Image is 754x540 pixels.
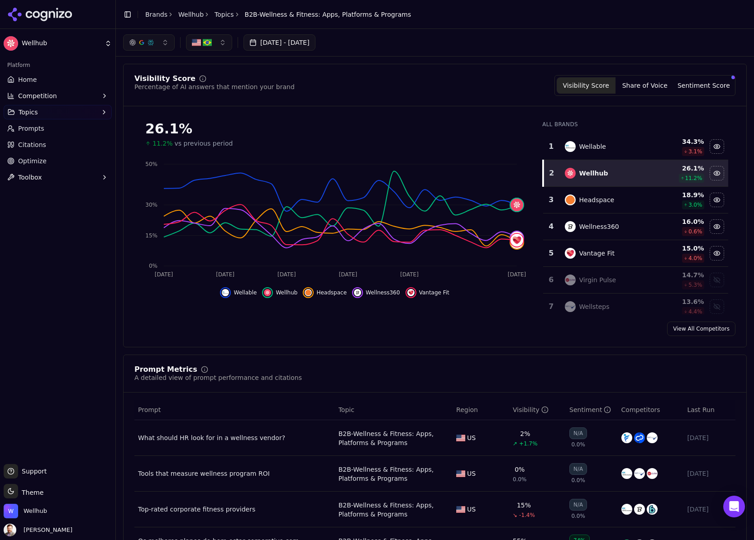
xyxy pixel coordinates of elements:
div: A detailed view of prompt performance and citations [134,373,302,382]
a: Brands [145,11,167,18]
img: Wellhub [4,36,18,51]
div: 5 [547,248,555,259]
tspan: [DATE] [277,271,296,278]
span: 4.4 % [688,308,702,315]
div: 6 [547,275,555,285]
img: headspace [565,194,576,205]
span: 4.0 % [688,255,702,262]
button: Hide wellable data [710,139,724,154]
span: Region [456,405,478,414]
tspan: [DATE] [216,271,234,278]
img: US flag [456,470,465,477]
span: Prompt [138,405,161,414]
button: Hide headspace data [303,287,347,298]
img: virgin pulse [647,468,658,479]
span: Wellhub [276,289,297,296]
div: Wellable [579,142,606,151]
tspan: [DATE] [155,271,173,278]
span: [PERSON_NAME] [20,526,72,534]
div: Wellhub [579,169,608,178]
div: B2B-Wellness & Fitness: Apps, Platforms & Programs [339,501,449,519]
span: Theme [18,489,43,496]
span: Wellable [234,289,257,296]
button: Share of Voice [616,77,674,94]
span: Wellness360 [366,289,400,296]
button: Hide headspace data [710,193,724,207]
button: Hide wellable data [220,287,257,298]
img: wellness360 [354,289,361,296]
div: 26.1% [145,121,524,137]
div: 14.7 % [657,270,704,279]
button: Open organization switcher [4,504,47,518]
button: Show wellsteps data [710,299,724,314]
div: Tools that measure wellness program ROI [138,469,331,478]
span: Competition [18,91,57,100]
span: 0.6 % [688,228,702,235]
div: [DATE] [687,469,732,478]
button: Sentiment Score [674,77,733,94]
img: wellable [621,468,632,479]
span: Last Run [687,405,714,414]
a: View All Competitors [667,322,735,336]
img: BR [203,38,212,47]
img: classpass [634,432,645,443]
div: Visibility Score [134,75,196,82]
span: Wellhub [24,507,47,515]
img: virgin pulse [565,275,576,285]
img: wellsteps [647,432,658,443]
tr: 3headspaceHeadspace18.9%3.0%Hide headspace data [543,187,728,213]
tr: 5vantage fitVantage Fit15.0%4.0%Hide vantage fit data [543,240,728,267]
img: wellsteps [565,301,576,312]
button: Visibility Score [557,77,616,94]
div: 16.0 % [657,217,704,226]
span: 0.0% [571,512,585,520]
button: Hide wellhub data [710,166,724,180]
button: Show virgin pulse data [710,273,724,287]
span: Vantage Fit [419,289,449,296]
a: Top-rated corporate fitness providers [138,505,331,514]
img: wellness360 [565,221,576,232]
span: ↗ [513,440,517,447]
div: Vantage Fit [579,249,615,258]
button: Toolbox [4,170,112,185]
img: headspace [305,289,312,296]
div: 2% [520,429,530,438]
th: Prompt [134,400,335,420]
a: B2B-Wellness & Fitness: Apps, Platforms & Programs [339,429,449,447]
div: 13.6 % [657,297,704,306]
img: wellhub [264,289,271,296]
div: N/A [569,499,587,511]
tspan: [DATE] [400,271,419,278]
img: Wellhub [4,504,18,518]
div: 7 [547,301,555,312]
tr: 7wellstepsWellsteps13.6%4.4%Show wellsteps data [543,294,728,320]
span: -1.4% [519,512,535,519]
button: [DATE] - [DATE] [243,34,315,51]
a: Home [4,72,112,87]
span: Citations [18,140,46,149]
th: Topic [335,400,453,420]
tspan: 15% [145,232,157,239]
img: wellhub [565,168,576,179]
span: 0.0% [513,476,527,483]
div: 15% [517,501,531,510]
div: Wellsteps [579,302,610,311]
span: US [467,469,476,478]
button: Topics [4,105,112,119]
div: [DATE] [687,505,732,514]
span: Topic [339,405,354,414]
img: burnalong [647,504,658,515]
span: Optimize [18,156,47,166]
nav: breadcrumb [145,10,411,19]
div: Prompt Metrics [134,366,197,373]
a: Citations [4,137,112,152]
div: N/A [569,427,587,439]
img: vantage fit [407,289,415,296]
button: Competition [4,89,112,103]
span: Support [18,467,47,476]
span: 11.2 % [685,175,702,182]
img: wellness360 [511,232,523,244]
img: wellable [621,504,632,515]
